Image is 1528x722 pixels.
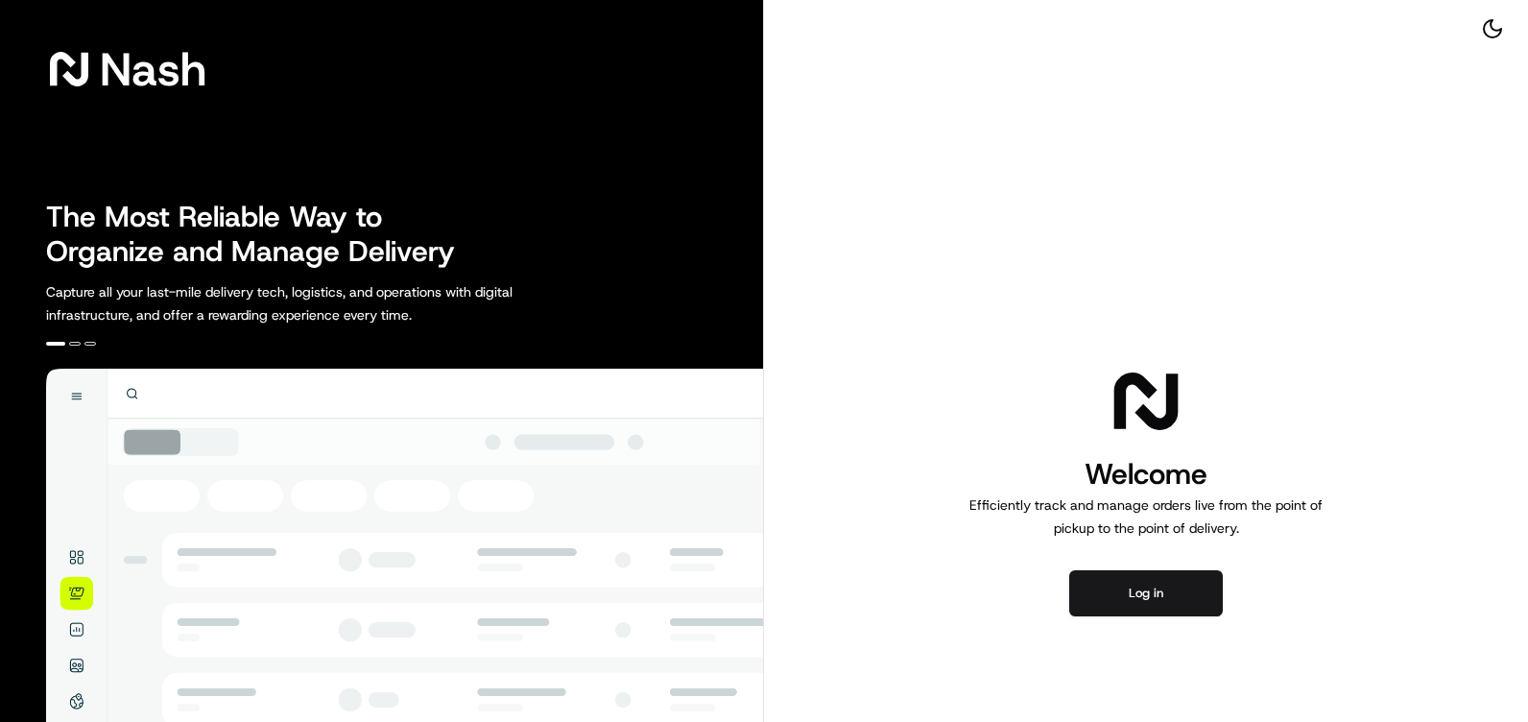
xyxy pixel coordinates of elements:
[46,280,599,326] p: Capture all your last-mile delivery tech, logistics, and operations with digital infrastructure, ...
[962,493,1330,540] p: Efficiently track and manage orders live from the point of pickup to the point of delivery.
[100,50,206,88] span: Nash
[962,455,1330,493] h1: Welcome
[1069,570,1223,616] button: Log in
[46,200,476,269] h2: The Most Reliable Way to Organize and Manage Delivery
